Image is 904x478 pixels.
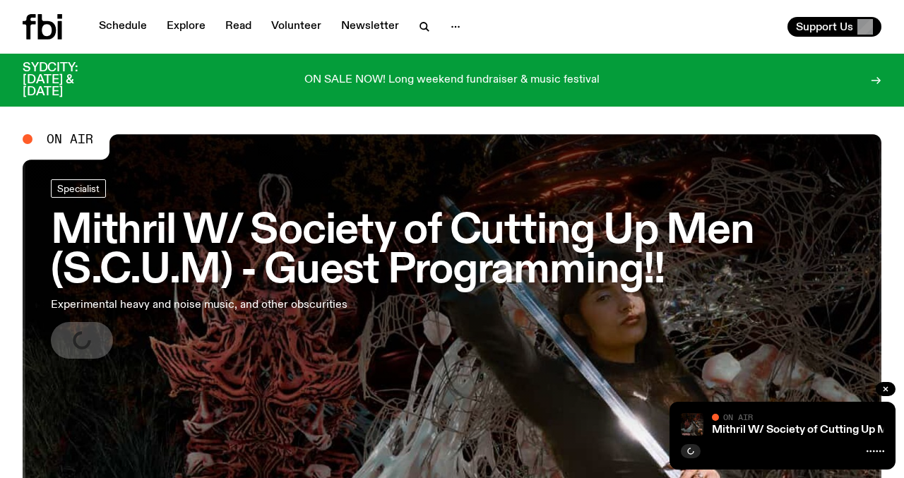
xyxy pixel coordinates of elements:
[723,412,753,422] span: On Air
[51,212,853,291] h3: Mithril W/ Society of Cutting Up Men (S.C.U.M) - Guest Programming!!
[51,179,106,198] a: Specialist
[263,17,330,37] a: Volunteer
[787,17,881,37] button: Support Us
[90,17,155,37] a: Schedule
[796,20,853,33] span: Support Us
[51,297,412,313] p: Experimental heavy and noise music, and other obscurities
[23,62,113,98] h3: SYDCITY: [DATE] & [DATE]
[158,17,214,37] a: Explore
[333,17,408,37] a: Newsletter
[57,183,100,193] span: Specialist
[304,74,600,87] p: ON SALE NOW! Long weekend fundraiser & music festival
[51,179,853,359] a: Mithril W/ Society of Cutting Up Men (S.C.U.M) - Guest Programming!!Experimental heavy and noise ...
[217,17,260,37] a: Read
[47,133,93,145] span: On Air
